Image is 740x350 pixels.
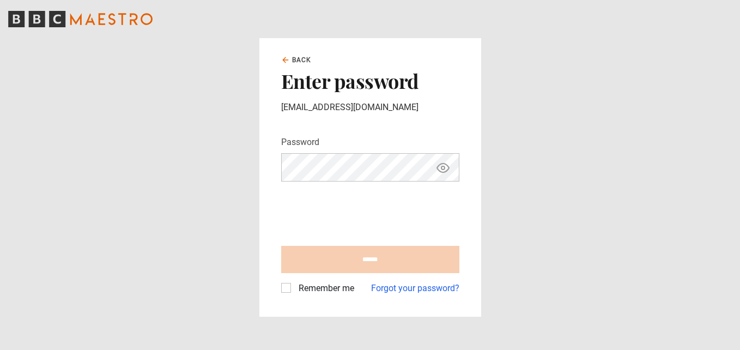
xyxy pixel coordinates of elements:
[294,282,354,295] label: Remember me
[281,101,459,114] p: [EMAIL_ADDRESS][DOMAIN_NAME]
[281,55,312,65] a: Back
[281,136,319,149] label: Password
[281,69,459,92] h2: Enter password
[281,190,447,233] iframe: reCAPTCHA
[434,158,452,177] button: Show password
[8,11,153,27] svg: BBC Maestro
[371,282,459,295] a: Forgot your password?
[292,55,312,65] span: Back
